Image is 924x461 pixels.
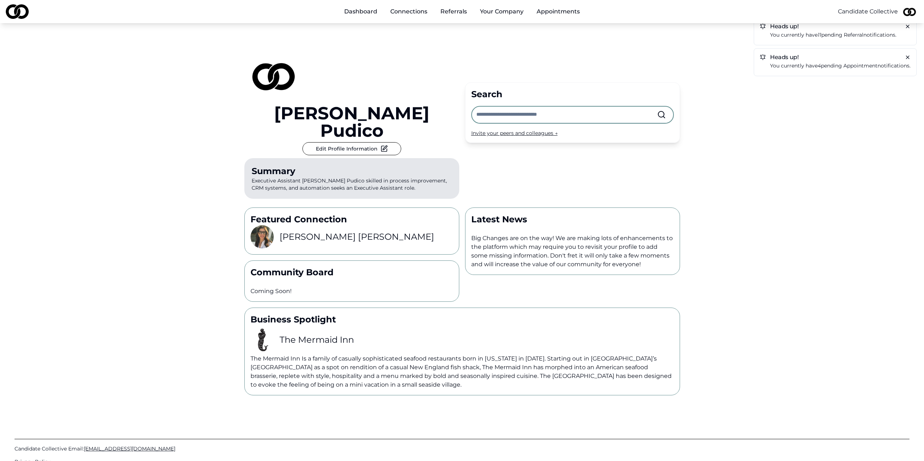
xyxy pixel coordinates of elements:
button: Candidate Collective [838,7,898,16]
span: [EMAIL_ADDRESS][DOMAIN_NAME] [84,445,175,452]
img: c6ac2a57-36b8-4e96-af89-0ca9a38eb691-profile-profile_picture.jpeg [251,225,274,248]
em: 11 [818,32,821,38]
div: Invite your peers and colleagues → [471,129,674,137]
h5: Heads up! [760,54,911,60]
p: The Mermaid Inn Is a family of casually sophisticated seafood restaurants born in [US_STATE] in [... [251,354,674,389]
div: Search [471,89,674,100]
h5: Heads up! [760,24,911,29]
a: Candidate Collective Email:[EMAIL_ADDRESS][DOMAIN_NAME] [15,445,909,452]
span: referral [844,32,863,38]
img: 126d1970-4131-4eca-9e04-994076d8ae71-2-profile_picture.jpeg [244,46,302,104]
img: 126d1970-4131-4eca-9e04-994076d8ae71-2-profile_picture.jpeg [901,3,918,20]
img: logo [6,4,29,19]
a: Appointments [531,4,586,19]
p: Business Spotlight [251,314,674,325]
a: You currently have11pending referralnotifications. [770,31,911,39]
img: 2536d4df-93e4-455f-9ee8-7602d4669c22-images-images-profile_picture.png [251,328,274,351]
a: You currently have4pending appointmentnotifications. [770,62,911,70]
h3: The Mermaid Inn [280,334,354,346]
a: Dashboard [338,4,383,19]
p: Community Board [251,267,453,278]
a: [PERSON_NAME] Pudico [244,104,459,139]
nav: Main [338,4,586,19]
a: Referrals [435,4,473,19]
div: Summary [252,165,452,177]
p: Big Changes are on the way! We are making lots of enhancements to the platform which may require ... [471,234,674,269]
p: You currently have pending notifications. [770,62,911,70]
a: Connections [384,4,433,19]
h3: [PERSON_NAME] [PERSON_NAME] [280,231,434,243]
button: Edit Profile Information [302,142,401,155]
button: Your Company [474,4,529,19]
p: Featured Connection [251,214,453,225]
em: 4 [818,62,821,69]
p: You currently have pending notifications. [770,31,911,39]
p: Latest News [471,214,674,225]
p: Executive Assistant [PERSON_NAME] Pudico skilled in process improvement, CRM systems, and automat... [244,158,459,199]
p: Coming Soon! [251,287,453,296]
span: appointment [843,62,878,69]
